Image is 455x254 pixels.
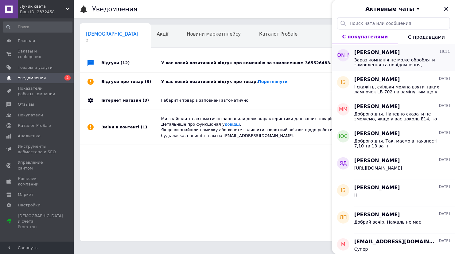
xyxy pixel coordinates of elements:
span: І скажіть, скільки можна взяти таких лампочек LB-702 на заміну тим що я вишлю? Бо в них ціна трох... [354,84,441,94]
span: 19:31 [439,49,450,54]
span: (3) [145,79,151,84]
span: [PERSON_NAME] [354,184,400,191]
div: У вас новий позитивний відгук про компанію за замовленням 365526483. [161,60,381,66]
span: Лучик света [20,4,66,9]
span: Маркет [18,192,33,197]
button: ІБ[PERSON_NAME][DATE]Ні [332,179,455,206]
span: Супер [354,247,368,252]
span: (1) [141,125,147,129]
a: Переглянути [258,79,288,84]
span: ЛП [340,214,347,221]
span: Каталог ProSale [259,31,297,37]
span: [DATE] [437,157,450,162]
input: Поиск чата или сообщения [337,17,450,29]
span: m [341,241,345,248]
span: [PERSON_NAME] [354,49,400,56]
span: Ні [354,193,359,197]
span: [PERSON_NAME] [354,103,400,110]
button: Закрыть [443,5,450,13]
div: Prom топ [18,224,63,230]
span: [DEMOGRAPHIC_DATA] [86,31,138,37]
button: С продавцами [398,29,455,44]
span: Покупатели [18,112,43,118]
span: [DATE] [437,103,450,108]
span: 2 [64,75,71,80]
span: Настройки [18,202,40,208]
button: ІБ[PERSON_NAME][DATE]І скажіть, скільки можна взяти таких лампочек LB-702 на заміну тим що я вишл... [332,71,455,98]
button: ММ[PERSON_NAME][DATE]Доброго дня. Напевно сказати не зможемо, якщо у вас цоколь Е14, то підійде [332,98,455,125]
a: довідці [225,122,240,127]
span: Активные чаты [366,5,414,13]
span: ЮЄ [339,133,348,140]
h1: Уведомления [92,6,138,13]
span: Доброго дня. Так, маємо в наявності 7,10 та 13 ватт [354,139,441,148]
span: ММ [339,106,348,113]
span: Добрий вечір. Нажаль не має [354,220,421,225]
button: ЮЄ[PERSON_NAME][DATE]Доброго дня. Так, маємо в наявності 7,10 та 13 ватт [332,125,455,152]
span: Заказы и сообщения [18,49,57,60]
span: (3) [142,98,149,103]
span: [DATE] [437,130,450,135]
button: [PERSON_NAME][PERSON_NAME]19:31Зараз компанія не може обробляти замовлення та повідомлення, оскіл... [332,44,455,71]
span: (12) [121,61,130,65]
span: Кошелек компании [18,176,57,187]
span: [DATE] [437,184,450,190]
input: Поиск [3,21,72,33]
span: Уведомления [18,75,46,81]
span: Новини маркетплейсу [187,31,241,37]
span: [URL][DOMAIN_NAME] [354,166,402,170]
span: Товары и услуги [18,65,52,70]
span: Показатели работы компании [18,86,57,97]
span: [DATE] [437,211,450,217]
span: [PERSON_NAME] [354,76,400,83]
button: ЛП[PERSON_NAME][DATE]Добрий вечір. Нажаль не має [332,206,455,233]
span: ЯД [340,160,347,167]
div: Відгуки [101,54,161,72]
div: Ваш ID: 2332458 [20,9,74,15]
span: 2 [86,38,138,43]
span: ІБ [341,187,346,194]
span: Управление сайтом [18,160,57,171]
div: Відгуки про товар [101,72,161,91]
span: Каталог ProSale [18,123,51,128]
div: Інтернет магазин [101,91,161,110]
span: [EMAIL_ADDRESS][DOMAIN_NAME] [354,238,436,245]
span: Акції [157,31,169,37]
button: ЯД[PERSON_NAME][DATE][URL][DOMAIN_NAME] [332,152,455,179]
span: [DATE] [437,76,450,81]
span: С продавцами [408,34,445,40]
button: С покупателями [332,29,398,44]
span: Аналитика [18,133,41,139]
span: [DATE] [437,238,450,244]
div: У вас новий позитивний відгук про товар. [161,79,381,84]
span: Отзывы [18,102,34,107]
span: [PERSON_NAME] [354,211,400,218]
span: [PERSON_NAME] [354,130,400,137]
div: Зміни в контенті [101,110,161,145]
span: Главная [18,38,35,44]
span: С покупателями [342,34,388,40]
span: Инструменты вебмастера и SEO [18,144,57,155]
span: [DEMOGRAPHIC_DATA] и счета [18,213,63,230]
span: Зараз компанія не може обробляти замовлення та повідомлення, оскільки за її графіком роботи сього... [354,57,441,67]
span: Доброго дня. Напевно сказати не зможемо, якщо у вас цоколь Е14, то підійде [354,111,441,121]
div: Габарити товарів заповнені автоматично [161,98,381,103]
div: Ми знайшли та автоматично заповнили деякі характеристики для ваших товарів. . Детальніше про функ... [161,116,381,139]
span: ІБ [341,79,346,86]
button: Активные чаты [349,5,438,13]
span: [PERSON_NAME] [323,52,364,59]
span: [PERSON_NAME] [354,157,400,164]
